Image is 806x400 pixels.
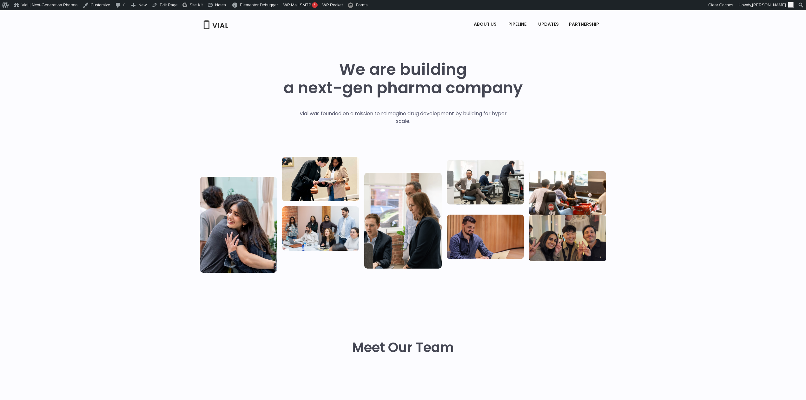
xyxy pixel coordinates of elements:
span: Site Kit [190,3,203,7]
img: Two people looking at a paper talking. [282,157,359,201]
span: ! [312,2,318,8]
img: Group of people playing whirlyball [529,171,606,216]
img: Group of three people standing around a computer looking at the screen [364,173,441,269]
img: Three people working in an office [447,160,524,204]
a: PIPELINEMenu Toggle [503,19,533,30]
img: Man working at a computer [447,215,524,259]
img: Group of 3 people smiling holding up the peace sign [529,215,606,261]
a: ABOUT USMenu Toggle [469,19,503,30]
img: Eight people standing and sitting in an office [282,206,359,251]
h2: Meet Our Team [352,340,454,355]
a: UPDATES [533,19,564,30]
img: Vial Life [200,177,277,273]
img: Vial Logo [203,20,228,29]
h1: We are building a next-gen pharma company [283,60,523,97]
p: Vial was founded on a mission to reimagine drug development by building for hyper scale. [293,110,513,125]
span: [PERSON_NAME] [752,3,786,7]
a: PARTNERSHIPMenu Toggle [564,19,606,30]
